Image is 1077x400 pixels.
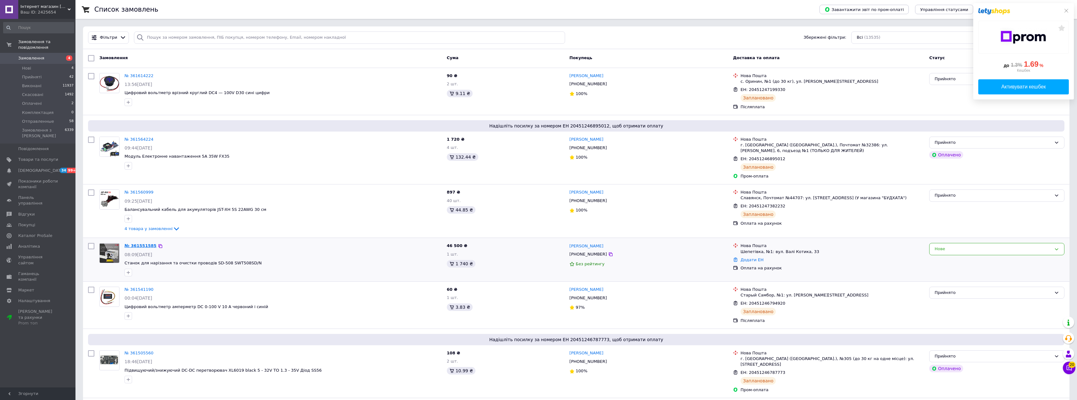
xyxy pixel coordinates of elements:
span: 4 шт. [447,145,458,150]
a: Фото товару [99,137,119,157]
a: [PERSON_NAME] [569,243,603,249]
div: Нова Пошта [741,189,924,195]
span: Завантажити звіт по пром-оплаті [824,7,904,12]
div: Prom топ [18,320,58,326]
div: г. [GEOGRAPHIC_DATA] ([GEOGRAPHIC_DATA].), Почтомат №32386: ул. [PERSON_NAME], 6, подъезд №1 (ТОЛ... [741,142,924,154]
div: 44.85 ₴ [447,206,475,214]
span: Управління статусами [920,7,968,12]
span: Відгуки [18,211,35,217]
span: 100% [576,369,587,373]
span: 46 500 ₴ [447,243,467,248]
span: 4 [71,65,74,71]
span: Cума [447,55,458,60]
img: Фото товару [100,244,119,263]
span: 20 [1069,362,1075,368]
div: Пром-оплата [741,387,924,393]
span: 100% [576,91,587,96]
a: Фото товару [99,287,119,307]
span: 4 товара у замовленні [125,226,173,231]
a: [PERSON_NAME] [569,287,603,293]
a: Додати ЕН [741,257,763,262]
span: 1492 [65,92,74,98]
div: Оплачено [929,365,963,372]
span: Балансувальний кабель для акумуляторів JST-XH 5S 22AWG 30 см [125,207,266,212]
div: 132.44 ₴ [447,153,478,161]
span: 99+ [67,168,77,173]
span: [PHONE_NUMBER] [569,252,607,256]
span: Доставка та оплата [733,55,780,60]
span: Управління сайтом [18,254,58,266]
span: 100% [576,155,587,160]
span: 42 [69,74,74,80]
span: Виконані [22,83,42,89]
div: Післяплата [741,104,924,110]
span: Каталог ProSale [18,233,52,239]
span: 09:25[DATE] [125,199,152,204]
span: Інтернет магазин MINERS.com.ua [20,4,68,9]
a: Підвищуючий/знижуючий DC-DC перетворювач XL6019 black 5 - 32V TO 1.3 - 35V Діод SS56 [125,368,322,373]
a: Станок для нарізання та очистки проводів SD-508 SWT508SD/N [125,261,262,265]
span: [PHONE_NUMBER] [569,296,607,300]
img: Фото товару [100,190,119,209]
img: Фото товару [100,137,119,156]
span: 100% [576,208,587,212]
span: (13535) [864,35,880,40]
a: [PERSON_NAME] [569,189,603,195]
div: Заплановано [741,94,776,102]
span: [DEMOGRAPHIC_DATA] [18,168,65,173]
span: ЕН: 20451247382232 [741,204,785,208]
span: Аналітика [18,244,40,249]
a: Фото товару [99,243,119,263]
a: № 361551585 [125,243,157,248]
span: ЕН: 20451247199330 [741,87,785,92]
span: Оплачені [22,101,42,106]
span: 97% [576,305,585,310]
a: [PERSON_NAME] [569,350,603,356]
img: Фото товару [100,354,119,366]
div: Шепетівка, №1: вул. Валі Котика, 33 [741,249,924,255]
span: Комплектация [22,110,53,115]
div: с. Оринин, №1 (до 30 кг), ул. [PERSON_NAME][STREET_ADDRESS] [741,79,924,84]
span: 1 шт. [447,295,458,300]
span: 13:56[DATE] [125,82,152,87]
span: 90 ₴ [447,73,458,78]
span: Маркет [18,287,34,293]
span: 6339 [65,127,74,139]
div: Прийнято [935,353,1052,360]
div: Прийнято [935,76,1052,82]
a: № 361560999 [125,190,153,194]
span: [PHONE_NUMBER] [569,198,607,203]
div: 9.11 ₴ [447,90,473,97]
div: Післяплата [741,318,924,324]
span: Товари та послуги [18,157,58,162]
span: 2 шт. [447,359,458,363]
input: Пошук за номером замовлення, ПІБ покупця, номером телефону, Email, номером накладної [134,31,565,44]
span: 18:46[DATE] [125,359,152,364]
div: Заплановано [741,211,776,218]
div: 1 740 ₴ [447,260,475,268]
div: Пром-оплата [741,173,924,179]
a: 4 товара у замовленні [125,226,180,231]
span: Нові [22,65,31,71]
span: [PHONE_NUMBER] [569,359,607,364]
a: [PERSON_NAME] [569,137,603,143]
div: Славянск, Почтомат №44707: ул. [STREET_ADDRESS] (У магазина "БУДХАТА") [741,195,924,201]
div: Нова Пошта [741,243,924,249]
span: Без рейтингу [576,262,605,266]
button: Завантажити звіт по пром-оплаті [819,5,909,14]
div: Оплата на рахунок [741,221,924,226]
span: 00:04[DATE] [125,296,152,301]
div: Нове [935,246,1052,252]
input: Пошук [3,22,74,33]
a: Фото товару [99,350,119,370]
span: 09:44[DATE] [125,145,152,150]
a: [PERSON_NAME] [569,73,603,79]
span: 0 [71,110,74,115]
a: Цифровий вольтметр врізний круглий DC4 — 100V D30 сині цифри [125,90,270,95]
div: Нова Пошта [741,350,924,356]
div: Нова Пошта [741,287,924,292]
a: Модуль Електронне навантаження 5А 35W FX35 [125,154,230,159]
